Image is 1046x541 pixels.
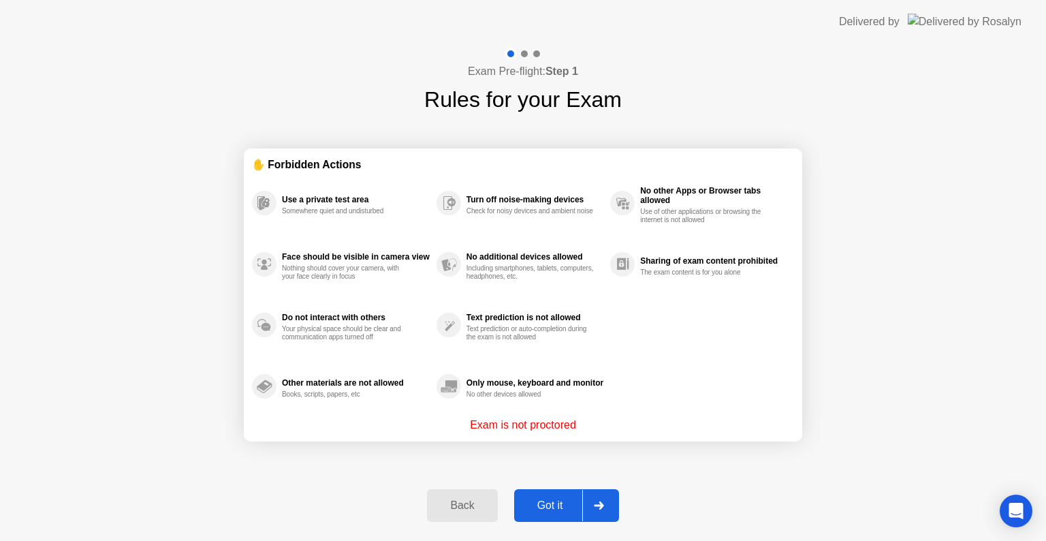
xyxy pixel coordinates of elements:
div: No other Apps or Browser tabs allowed [640,186,787,205]
div: Text prediction is not allowed [466,313,603,322]
div: Check for noisy devices and ambient noise [466,207,595,215]
div: Somewhere quiet and undisturbed [282,207,411,215]
div: No other devices allowed [466,390,595,399]
div: Including smartphones, tablets, computers, headphones, etc. [466,264,595,281]
b: Step 1 [545,65,578,77]
div: ✋ Forbidden Actions [252,157,794,172]
div: No additional devices allowed [466,252,603,262]
div: The exam content is for you alone [640,268,769,277]
div: Text prediction or auto-completion during the exam is not allowed [466,325,595,341]
h1: Rules for your Exam [424,83,622,116]
div: Other materials are not allowed [282,378,430,388]
div: Your physical space should be clear and communication apps turned off [282,325,411,341]
p: Exam is not proctored [470,417,576,433]
div: Face should be visible in camera view [282,252,430,262]
button: Back [427,489,497,522]
img: Delivered by Rosalyn [908,14,1021,29]
div: Use a private test area [282,195,430,204]
div: Turn off noise-making devices [466,195,603,204]
div: Open Intercom Messenger [1000,495,1032,527]
div: Use of other applications or browsing the internet is not allowed [640,208,769,224]
div: Books, scripts, papers, etc [282,390,411,399]
button: Got it [514,489,619,522]
div: Got it [518,499,582,512]
h4: Exam Pre-flight: [468,63,578,80]
div: Sharing of exam content prohibited [640,256,787,266]
div: Only mouse, keyboard and monitor [466,378,603,388]
div: Nothing should cover your camera, with your face clearly in focus [282,264,411,281]
div: Do not interact with others [282,313,430,322]
div: Back [431,499,493,512]
div: Delivered by [839,14,900,30]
